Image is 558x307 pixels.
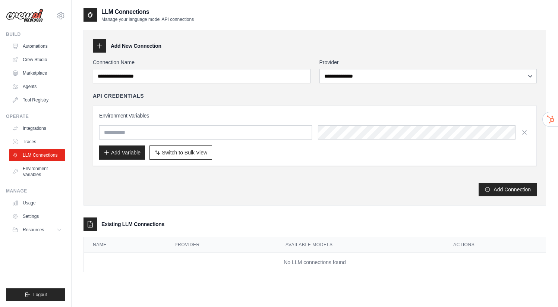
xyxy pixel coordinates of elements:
label: Connection Name [93,59,310,66]
h3: Existing LLM Connections [101,220,164,228]
span: Resources [23,227,44,233]
h3: Environment Variables [99,112,530,119]
th: Provider [165,237,277,253]
h4: API Credentials [93,92,144,100]
a: Settings [9,210,65,222]
th: Name [84,237,165,253]
a: Usage [9,197,65,209]
h3: Add New Connection [111,42,161,50]
button: Logout [6,288,65,301]
button: Switch to Bulk View [149,145,212,160]
a: Integrations [9,122,65,134]
div: Manage [6,188,65,194]
a: Crew Studio [9,54,65,66]
span: Logout [33,292,47,298]
a: LLM Connections [9,149,65,161]
button: Resources [9,224,65,236]
a: Marketplace [9,67,65,79]
h2: LLM Connections [101,7,194,16]
button: Add Connection [479,183,537,196]
a: Tool Registry [9,94,65,106]
a: Agents [9,81,65,93]
th: Available Models [277,237,444,253]
div: Build [6,31,65,37]
p: Manage your language model API connections [101,16,194,22]
span: Switch to Bulk View [162,149,207,156]
label: Provider [319,59,537,66]
button: Add Variable [99,145,145,160]
td: No LLM connections found [84,253,546,272]
img: Logo [6,9,43,23]
a: Traces [9,136,65,148]
th: Actions [444,237,546,253]
a: Environment Variables [9,163,65,181]
a: Automations [9,40,65,52]
div: Operate [6,113,65,119]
